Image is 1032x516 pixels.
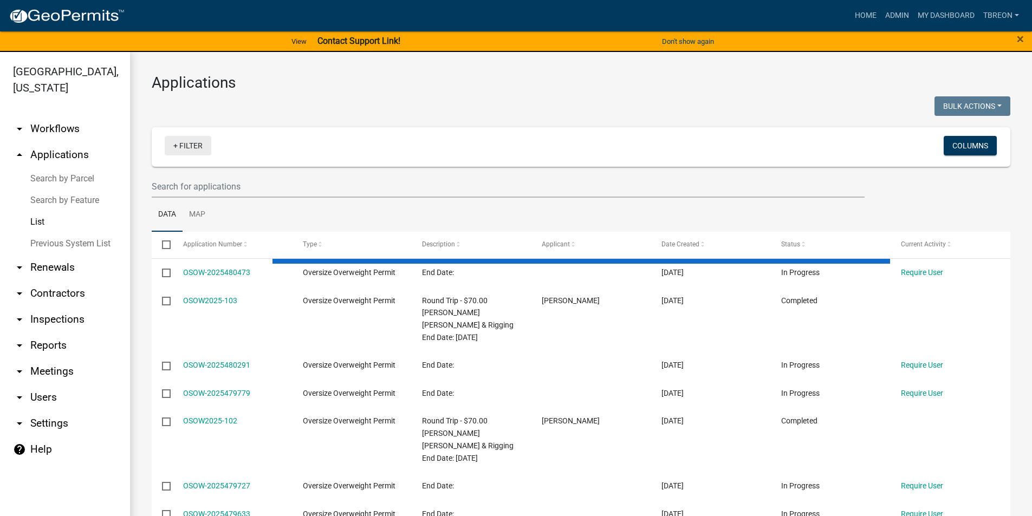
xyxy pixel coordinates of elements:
span: 09/18/2025 [661,361,684,369]
i: arrow_drop_down [13,122,26,135]
button: Don't show again [658,32,718,50]
span: Oversize Overweight Permit [303,361,395,369]
a: OSOW-2025479779 [183,389,250,397]
a: OSOW-2025480473 [183,268,250,277]
strong: Contact Support Link! [317,36,400,46]
span: End Date: [422,268,454,277]
span: Applicant [542,240,570,248]
i: arrow_drop_up [13,148,26,161]
a: Require User [901,389,943,397]
span: End Date: [422,389,454,397]
span: Description [422,240,455,248]
span: In Progress [781,268,820,277]
a: OSOW2025-102 [183,416,237,425]
input: Search for applications [152,175,865,198]
i: arrow_drop_down [13,339,26,352]
a: Data [152,198,183,232]
span: End Date: [422,481,454,490]
span: 09/18/2025 [661,268,684,277]
datatable-header-cell: Current Activity [891,232,1010,258]
span: 09/17/2025 [661,481,684,490]
span: David Bunce [542,416,600,425]
span: Round Trip - $70.00 Barnhart Crane & Rigging End Date: 09/24/2025 [422,296,514,342]
a: Require User [901,361,943,369]
span: Oversize Overweight Permit [303,389,395,397]
a: OSOW-2025480291 [183,361,250,369]
i: arrow_drop_down [13,391,26,404]
span: Completed [781,296,817,305]
i: arrow_drop_down [13,287,26,300]
a: OSOW-2025479727 [183,481,250,490]
button: Close [1017,32,1024,45]
span: Oversize Overweight Permit [303,416,395,425]
span: In Progress [781,361,820,369]
span: 09/18/2025 [661,296,684,305]
i: arrow_drop_down [13,313,26,326]
span: Status [781,240,800,248]
span: Round Trip - $70.00 Barnhart Crane & Rigging End Date: 09/23/2025 [422,416,514,462]
a: Admin [881,5,913,26]
datatable-header-cell: Status [771,232,891,258]
i: arrow_drop_down [13,261,26,274]
button: Columns [944,136,997,155]
a: + Filter [165,136,211,155]
a: My Dashboard [913,5,979,26]
a: Require User [901,268,943,277]
a: OSOW2025-103 [183,296,237,305]
span: End Date: [422,361,454,369]
h3: Applications [152,74,1010,92]
span: 09/17/2025 [661,389,684,397]
button: Bulk Actions [934,96,1010,116]
a: Tbreon [979,5,1023,26]
span: Application Number [183,240,242,248]
span: Completed [781,416,817,425]
span: Current Activity [901,240,946,248]
i: arrow_drop_down [13,365,26,378]
datatable-header-cell: Type [292,232,412,258]
span: 09/17/2025 [661,416,684,425]
span: Oversize Overweight Permit [303,268,395,277]
span: Date Created [661,240,699,248]
span: David Bunce [542,296,600,305]
a: Require User [901,481,943,490]
a: Map [183,198,212,232]
span: Type [303,240,317,248]
i: help [13,443,26,456]
span: Oversize Overweight Permit [303,296,395,305]
datatable-header-cell: Applicant [531,232,651,258]
span: × [1017,31,1024,47]
datatable-header-cell: Application Number [172,232,292,258]
i: arrow_drop_down [13,417,26,430]
a: Home [851,5,881,26]
datatable-header-cell: Select [152,232,172,258]
span: In Progress [781,389,820,397]
span: Oversize Overweight Permit [303,481,395,490]
a: View [287,32,311,50]
span: In Progress [781,481,820,490]
datatable-header-cell: Description [412,232,531,258]
datatable-header-cell: Date Created [651,232,771,258]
